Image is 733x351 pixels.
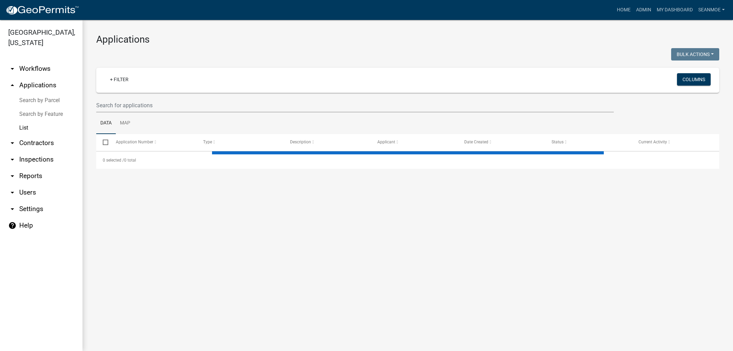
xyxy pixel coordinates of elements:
i: arrow_drop_up [8,81,16,89]
a: Map [116,112,134,134]
button: Columns [677,73,711,86]
span: Application Number [116,140,154,144]
span: 0 selected / [103,158,124,163]
i: arrow_drop_down [8,155,16,164]
i: arrow_drop_down [8,205,16,213]
a: Home [614,3,633,17]
span: Type [203,140,212,144]
datatable-header-cell: Applicant [371,134,458,151]
a: + Filter [104,73,134,86]
datatable-header-cell: Description [284,134,371,151]
a: SeanMoe [696,3,728,17]
datatable-header-cell: Date Created [458,134,545,151]
span: Applicant [377,140,395,144]
span: Description [290,140,311,144]
span: Current Activity [639,140,667,144]
span: Status [552,140,564,144]
a: Admin [633,3,654,17]
h3: Applications [96,34,719,45]
datatable-header-cell: Status [545,134,632,151]
a: Data [96,112,116,134]
datatable-header-cell: Current Activity [632,134,719,151]
span: Date Created [465,140,489,144]
input: Search for applications [96,98,614,112]
datatable-header-cell: Type [197,134,284,151]
datatable-header-cell: Application Number [109,134,197,151]
i: help [8,221,16,230]
i: arrow_drop_down [8,65,16,73]
button: Bulk Actions [671,48,719,61]
i: arrow_drop_down [8,139,16,147]
i: arrow_drop_down [8,188,16,197]
div: 0 total [96,152,719,169]
a: My Dashboard [654,3,696,17]
datatable-header-cell: Select [96,134,109,151]
i: arrow_drop_down [8,172,16,180]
